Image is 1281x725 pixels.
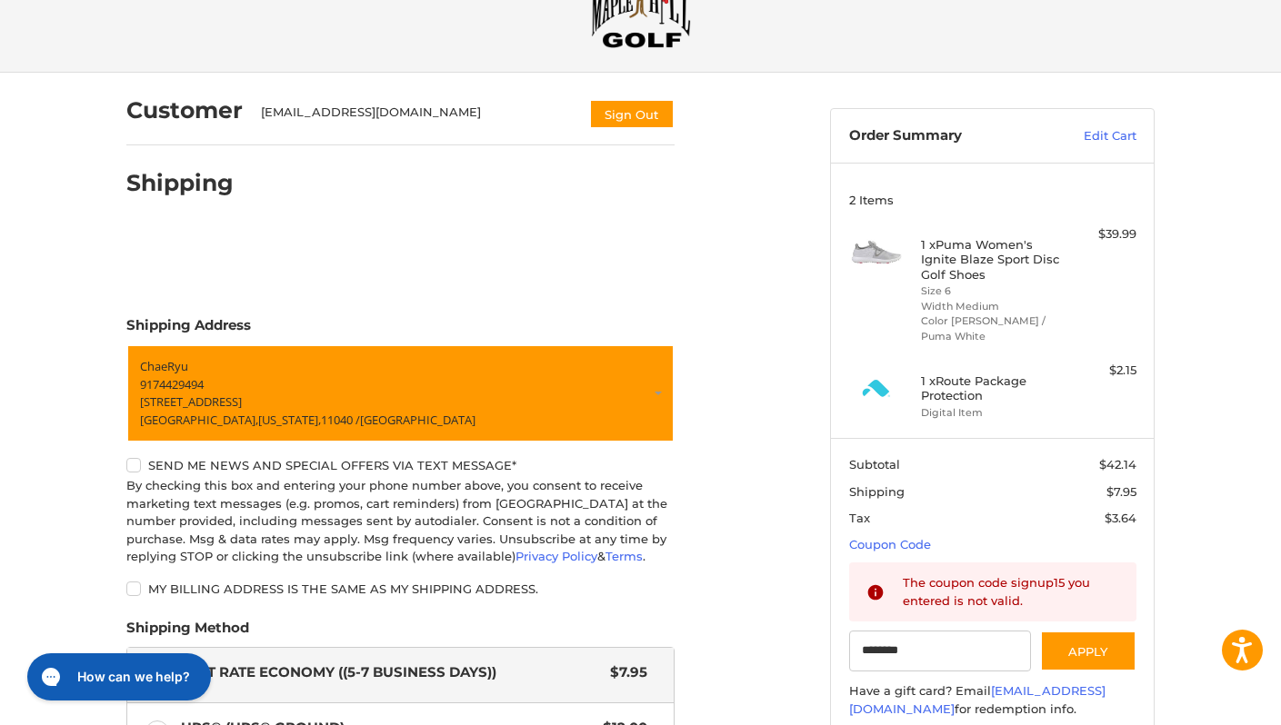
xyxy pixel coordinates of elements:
[126,315,251,344] legend: Shipping Address
[258,411,321,427] span: [US_STATE],
[18,647,216,707] iframe: Gorgias live chat messenger
[515,549,597,563] a: Privacy Policy
[849,631,1032,671] input: Gift Certificate or Coupon Code
[849,537,931,551] a: Coupon Code
[921,313,1060,343] li: Color [PERSON_NAME] / Puma White
[605,549,643,563] a: Terms
[601,662,647,683] span: $7.95
[140,393,242,410] span: [STREET_ADDRESS]
[1065,225,1136,243] div: $39.99
[921,237,1060,282] h4: 1 x Puma Women's Ignite Blaze Sport Disc Golf Shoes
[1040,631,1136,671] button: Apply
[849,511,870,525] span: Tax
[903,574,1119,610] div: The coupon code signup15 you entered is not valid.
[921,373,1060,403] h4: 1 x Route Package Protection
[126,344,675,442] a: Enter or select a different address
[140,411,258,427] span: [GEOGRAPHIC_DATA],
[849,457,900,472] span: Subtotal
[1106,484,1136,499] span: $7.95
[181,662,602,683] span: Flat Rate Economy ((5-7 Business Days))
[140,358,167,374] span: Chae
[167,358,188,374] span: Ryu
[261,104,572,129] div: [EMAIL_ADDRESS][DOMAIN_NAME]
[1045,127,1136,145] a: Edit Cart
[1099,457,1136,472] span: $42.14
[126,581,675,596] label: My billing address is the same as my shipping address.
[1065,362,1136,380] div: $2.15
[321,411,360,427] span: 11040 /
[849,127,1045,145] h3: Order Summary
[849,193,1136,207] h3: 2 Items
[140,375,204,392] span: 9174429494
[126,458,675,472] label: Send me news and special offers via text message*
[589,99,675,129] button: Sign Out
[126,169,234,197] h2: Shipping
[360,411,475,427] span: [GEOGRAPHIC_DATA]
[126,618,249,647] legend: Shipping Method
[126,477,675,566] div: By checking this box and entering your phone number above, you consent to receive marketing text ...
[849,484,905,499] span: Shipping
[921,299,1060,314] li: Width Medium
[921,283,1060,299] li: Size 6
[921,405,1060,421] li: Digital Item
[849,683,1106,716] a: [EMAIL_ADDRESS][DOMAIN_NAME]
[849,682,1136,718] div: Have a gift card? Email for redemption info.
[1105,511,1136,525] span: $3.64
[126,96,243,124] h2: Customer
